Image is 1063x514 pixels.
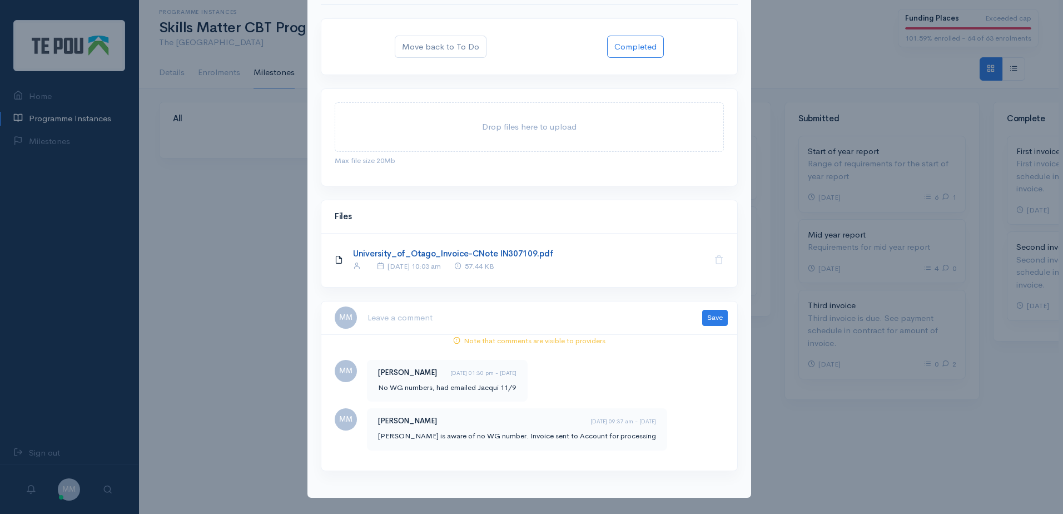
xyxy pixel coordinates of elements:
[378,417,577,425] h5: [PERSON_NAME]
[315,335,744,347] div: Note that comments are visible to providers
[335,212,724,221] h4: Files
[378,369,437,377] h5: [PERSON_NAME]
[335,152,724,166] div: Max file size 20Mb
[482,121,577,132] span: Drop files here to upload
[395,36,486,58] button: Move back to To Do
[702,310,728,326] button: Save
[335,307,357,329] span: MM
[590,417,656,426] time: [DATE] 09:37 am - [DATE]
[607,36,664,58] button: Completed
[335,360,357,382] span: MM
[335,408,357,431] span: MM
[378,382,516,393] p: No WG numbers, had emailed Jacqui 11/9
[450,369,516,377] time: [DATE] 01:30 pm - [DATE]
[441,260,494,272] div: 57.44 KB
[378,431,656,442] p: [PERSON_NAME] is aware of no WG number. Invoice sent to Account for processing
[353,248,553,259] a: University_of_Otago_Invoice-CNote IN307109.pdf
[364,260,441,272] div: [DATE] 10:03 am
